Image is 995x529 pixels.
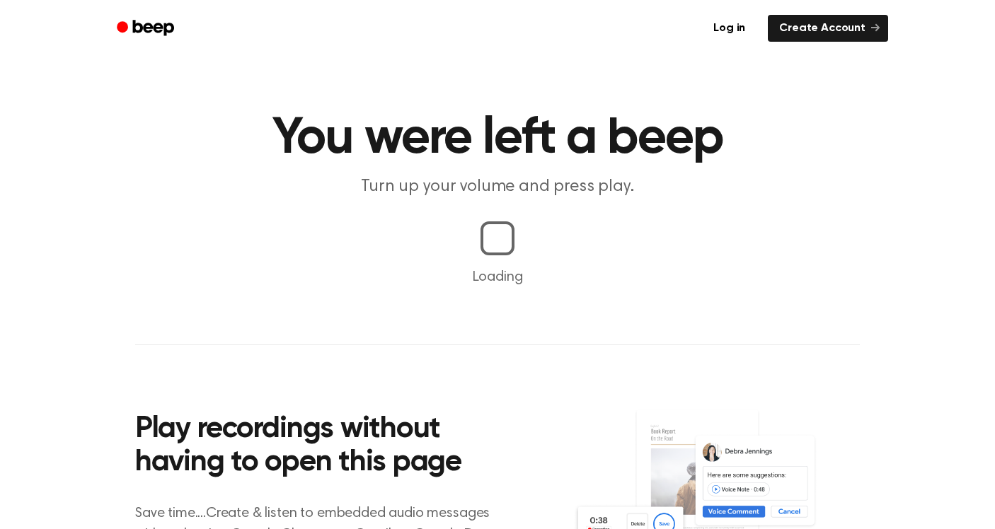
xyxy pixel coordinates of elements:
[226,175,769,199] p: Turn up your volume and press play.
[17,267,978,288] p: Loading
[699,12,759,45] a: Log in
[135,113,860,164] h1: You were left a beep
[107,15,187,42] a: Beep
[768,15,888,42] a: Create Account
[135,413,517,480] h2: Play recordings without having to open this page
